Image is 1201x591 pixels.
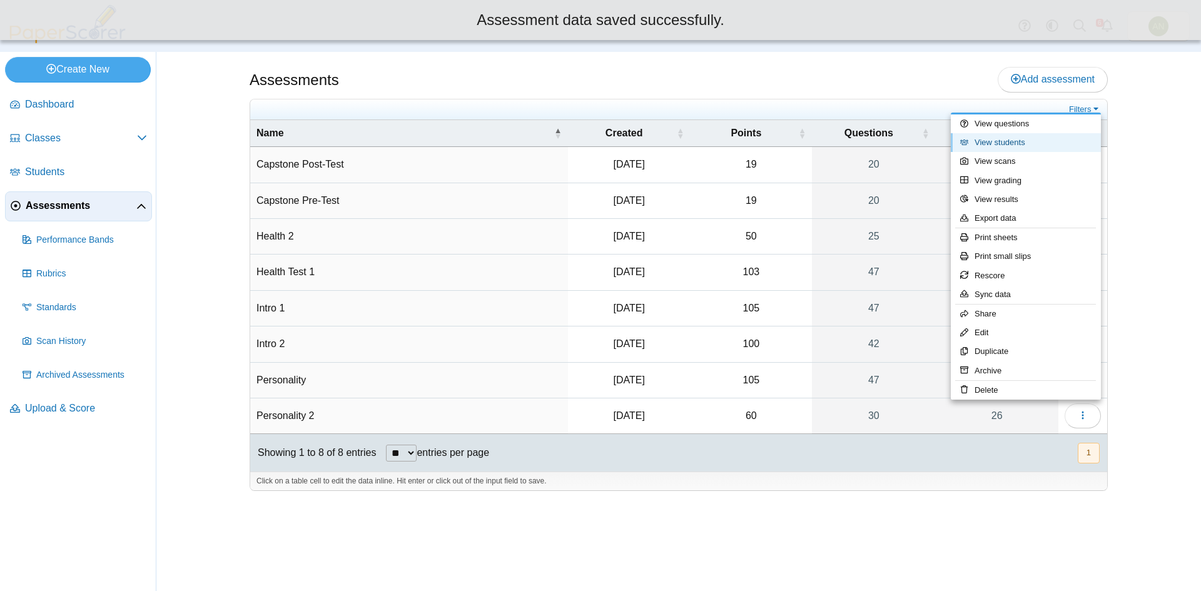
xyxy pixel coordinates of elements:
[613,338,644,349] time: Sep 25, 2025 at 1:31 PM
[690,255,812,290] td: 103
[936,255,1058,290] a: 25
[812,255,935,290] a: 47
[951,285,1101,304] a: Sync data
[250,69,339,91] h1: Assessments
[951,114,1101,133] a: View questions
[690,183,812,219] td: 19
[1078,443,1100,463] button: 1
[1066,103,1104,116] a: Filters
[951,381,1101,400] a: Delete
[951,342,1101,361] a: Duplicate
[951,171,1101,190] a: View grading
[696,126,796,140] span: Points
[690,398,812,434] td: 60
[36,234,147,246] span: Performance Bands
[936,147,1058,182] a: 0
[554,127,562,139] span: Name : Activate to invert sorting
[613,410,644,421] time: Oct 5, 2025 at 2:56 PM
[951,305,1101,323] a: Share
[25,131,137,145] span: Classes
[936,183,1058,218] a: 17
[951,133,1101,152] a: View students
[951,266,1101,285] a: Rescore
[936,326,1058,361] a: 27
[9,9,1192,31] div: Assessment data saved successfully.
[1011,74,1095,84] span: Add assessment
[936,398,1058,433] a: 26
[951,152,1101,171] a: View scans
[812,183,935,218] a: 20
[951,209,1101,228] a: Export data
[250,363,568,398] td: Personality
[613,159,644,169] time: Aug 7, 2025 at 8:06 PM
[5,57,151,82] a: Create New
[250,291,568,326] td: Intro 1
[250,183,568,219] td: Capstone Pre-Test
[5,158,152,188] a: Students
[18,360,152,390] a: Archived Assessments
[690,363,812,398] td: 105
[951,323,1101,342] a: Edit
[25,402,147,415] span: Upload & Score
[690,326,812,362] td: 100
[812,147,935,182] a: 20
[26,199,136,213] span: Assessments
[936,363,1058,398] a: 27
[812,398,935,433] a: 30
[812,326,935,361] a: 42
[256,126,552,140] span: Name
[18,293,152,323] a: Standards
[613,195,644,206] time: Aug 7, 2025 at 7:38 PM
[812,291,935,326] a: 47
[613,303,644,313] time: Sep 11, 2025 at 3:10 PM
[36,369,147,381] span: Archived Assessments
[250,219,568,255] td: Health 2
[690,291,812,326] td: 105
[574,126,674,140] span: Created
[690,147,812,183] td: 19
[951,247,1101,266] a: Print small slips
[613,375,644,385] time: Sep 3, 2025 at 6:16 PM
[18,225,152,255] a: Performance Bands
[812,363,935,398] a: 47
[5,124,152,154] a: Classes
[36,335,147,348] span: Scan History
[250,398,568,434] td: Personality 2
[250,434,376,472] div: Showing 1 to 8 of 8 entries
[951,190,1101,209] a: View results
[250,255,568,290] td: Health Test 1
[818,126,919,140] span: Questions
[613,231,644,241] time: Sep 30, 2025 at 2:58 PM
[417,447,489,458] label: entries per page
[942,126,1042,140] span: Students
[798,127,806,139] span: Points : Activate to sort
[25,165,147,179] span: Students
[5,34,130,45] a: PaperScorer
[951,228,1101,247] a: Print sheets
[922,127,930,139] span: Questions : Activate to sort
[18,259,152,289] a: Rubrics
[812,219,935,254] a: 25
[36,268,147,280] span: Rubrics
[25,98,147,111] span: Dashboard
[690,219,812,255] td: 50
[676,127,684,139] span: Created : Activate to sort
[998,67,1108,92] a: Add assessment
[250,147,568,183] td: Capstone Post-Test
[951,361,1101,380] a: Archive
[1077,443,1100,463] nav: pagination
[5,191,152,221] a: Assessments
[936,219,1058,254] a: 26
[18,326,152,356] a: Scan History
[613,266,644,277] time: Aug 31, 2025 at 1:09 PM
[936,291,1058,326] a: 33
[250,472,1107,490] div: Click on a table cell to edit the data inline. Hit enter or click out of the input field to save.
[36,301,147,314] span: Standards
[5,394,152,424] a: Upload & Score
[5,90,152,120] a: Dashboard
[250,326,568,362] td: Intro 2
